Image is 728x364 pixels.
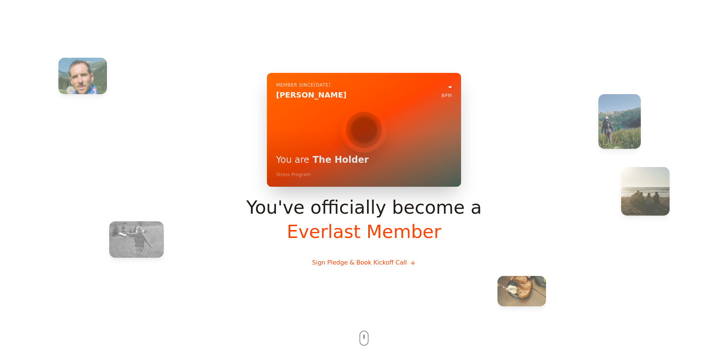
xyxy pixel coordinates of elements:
[598,91,641,146] img: Wellness lifestyle
[276,154,452,165] h1: The Holder
[341,107,387,153] img: Stress signal animation
[306,252,422,273] button: Sign Pledge & Book Kickoff Call
[246,220,482,243] span: Everlast Member
[246,196,482,243] h1: You've officially become a
[276,172,311,178] div: Stress Program
[109,218,164,255] img: Wellness lifestyle
[621,164,670,213] img: Wellness lifestyle
[276,154,309,165] span: You are
[58,55,107,91] img: Wellness lifestyle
